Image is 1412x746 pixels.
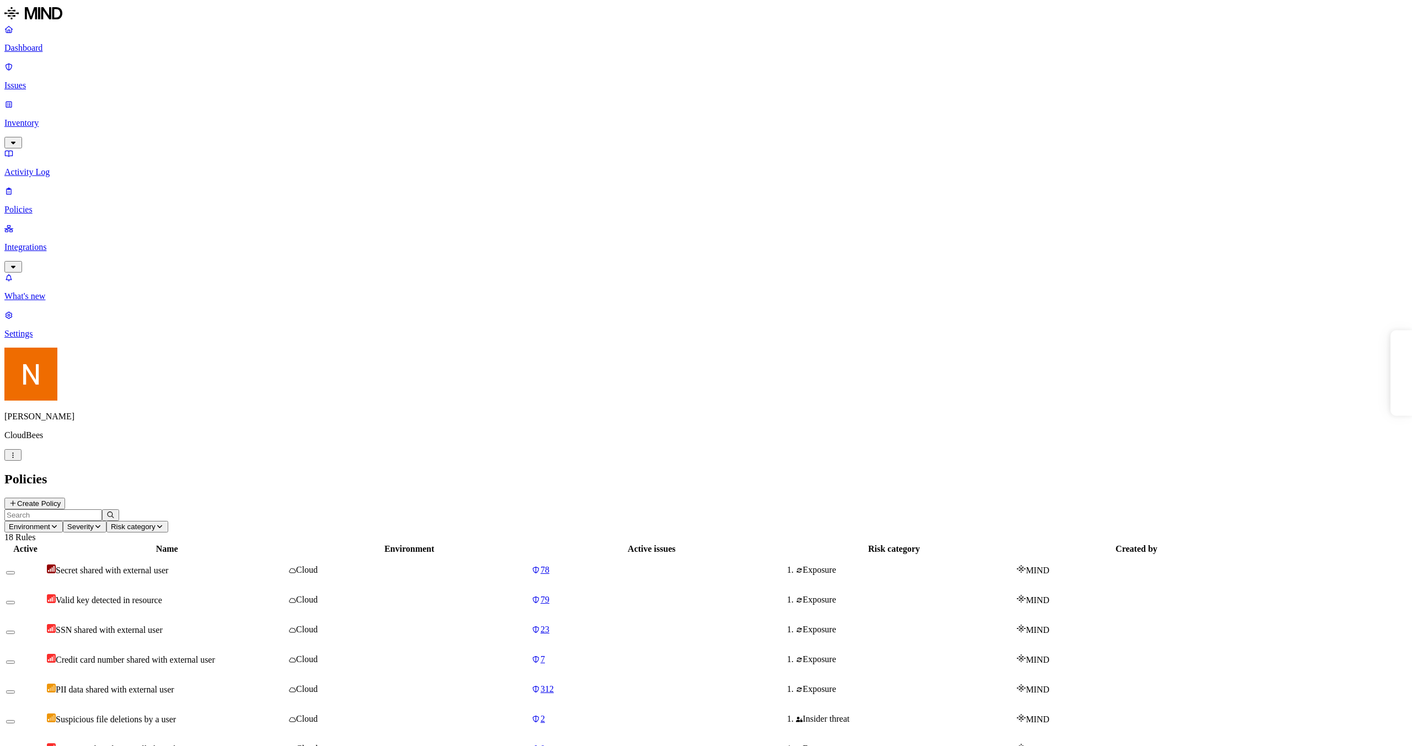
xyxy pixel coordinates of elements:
span: MIND [1026,685,1050,694]
a: Inventory [4,99,1408,147]
img: mind-logo-icon.svg [1017,564,1026,573]
img: severity-low.svg [47,713,56,722]
div: Exposure [796,625,1014,635]
span: MIND [1026,655,1050,664]
img: mind-logo-icon.svg [1017,713,1026,722]
span: Cloud [296,684,318,694]
span: 18 Rules [4,532,35,542]
div: Risk category [774,544,1014,554]
div: Name [47,544,287,554]
a: Settings [4,310,1408,339]
a: Integrations [4,223,1408,271]
img: MIND [4,4,62,22]
div: Exposure [796,595,1014,605]
p: Policies [4,205,1408,215]
img: severity-high.svg [47,594,56,603]
a: What's new [4,273,1408,301]
img: severity-high.svg [47,654,56,663]
span: Cloud [296,654,318,664]
span: Cloud [296,595,318,604]
span: MIND [1026,595,1050,605]
span: 78 [541,565,549,574]
span: Severity [67,523,94,531]
a: 79 [532,595,772,605]
a: 23 [532,625,772,635]
img: mind-logo-icon.svg [1017,654,1026,663]
img: mind-logo-icon.svg [1017,624,1026,633]
a: 2 [532,714,772,724]
p: Issues [4,81,1408,90]
span: MIND [1026,625,1050,635]
div: Active issues [532,544,772,554]
a: Policies [4,186,1408,215]
p: Dashboard [4,43,1408,53]
img: severity-low.svg [47,684,56,692]
button: Create Policy [4,498,65,509]
img: Nitai Mishary [4,348,57,401]
span: Credit card number shared with external user [56,655,215,664]
p: CloudBees [4,430,1408,440]
span: 7 [541,654,545,664]
span: Environment [9,523,50,531]
span: Secret shared with external user [56,566,168,575]
span: Valid key detected in resource [56,595,162,605]
p: What's new [4,291,1408,301]
a: Activity Log [4,148,1408,177]
h2: Policies [4,472,1408,487]
a: 78 [532,565,772,575]
img: severity-critical.svg [47,564,56,573]
p: Inventory [4,118,1408,128]
div: Created by [1017,544,1256,554]
a: 312 [532,684,772,694]
p: Settings [4,329,1408,339]
a: Issues [4,62,1408,90]
img: mind-logo-icon.svg [1017,684,1026,692]
a: Dashboard [4,24,1408,53]
p: Activity Log [4,167,1408,177]
input: Search [4,509,102,521]
img: severity-high.svg [47,624,56,633]
span: Cloud [296,625,318,634]
span: 2 [541,714,545,723]
a: MIND [4,4,1408,24]
span: Risk category [111,523,156,531]
a: 7 [532,654,772,664]
span: PII data shared with external user [56,685,174,694]
span: Cloud [296,565,318,574]
p: Integrations [4,242,1408,252]
span: Cloud [296,714,318,723]
div: Insider threat [796,714,1014,724]
div: Exposure [796,565,1014,575]
div: Environment [289,544,529,554]
span: 312 [541,684,554,694]
span: MIND [1026,566,1050,575]
span: MIND [1026,715,1050,724]
img: mind-logo-icon.svg [1017,594,1026,603]
div: Active [6,544,45,554]
span: SSN shared with external user [56,625,163,635]
span: 23 [541,625,549,634]
span: 79 [541,595,549,604]
div: Exposure [796,654,1014,664]
div: Exposure [796,684,1014,694]
span: Suspicious file deletions by a user [56,715,176,724]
